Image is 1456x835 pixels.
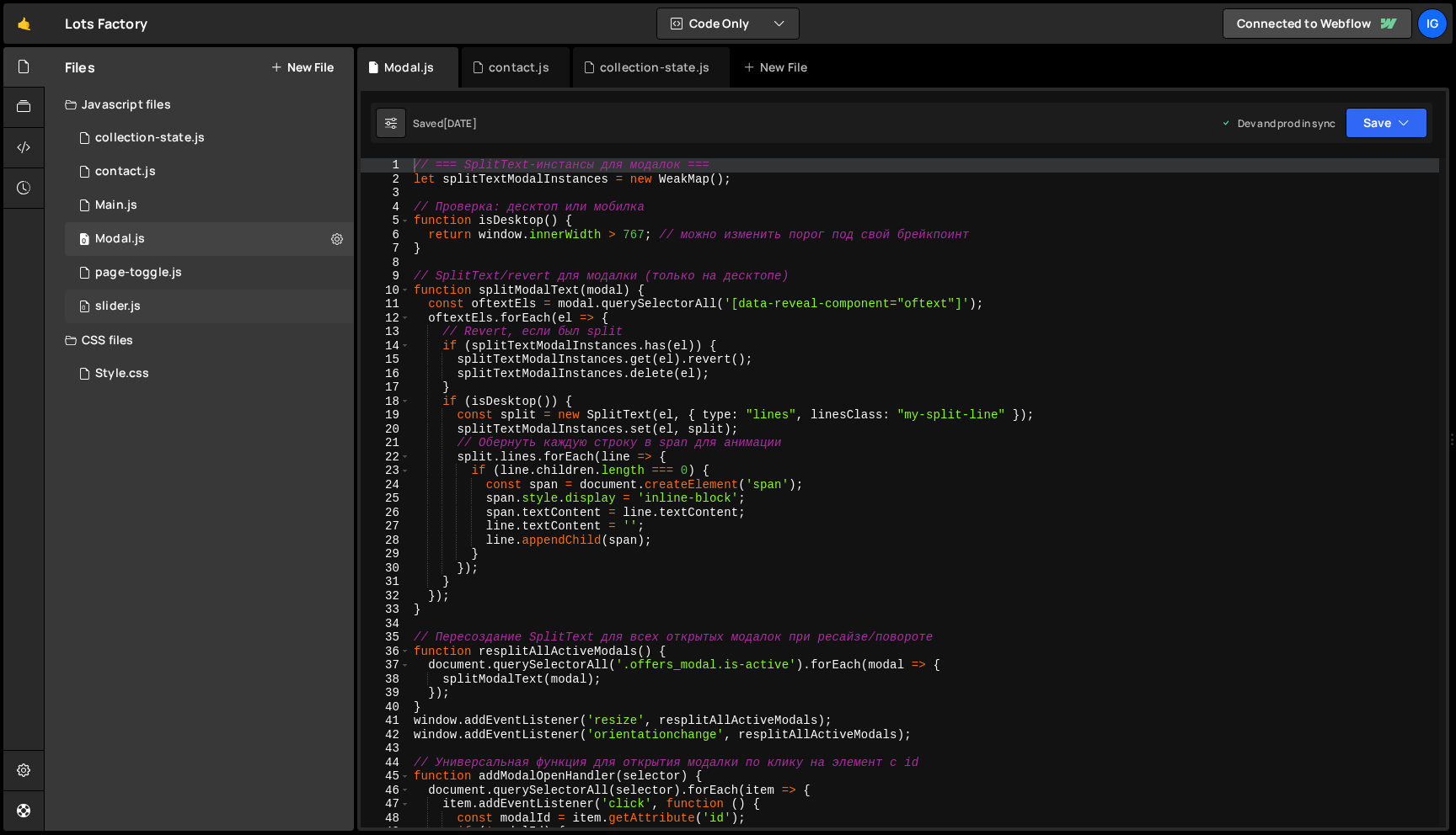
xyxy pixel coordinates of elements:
div: 13 [361,325,410,339]
div: 14475/43577.css [65,357,354,391]
div: 14 [361,339,410,354]
div: 14475/43546.js [65,256,354,290]
div: 29 [361,547,410,561]
h2: Files [65,58,95,77]
a: Connected to Webflow [1223,8,1412,39]
div: 43 [361,742,410,756]
div: Modal.js [95,231,145,247]
div: 33 [361,603,410,617]
button: Code Only [657,8,799,39]
div: Javascript files [45,88,354,121]
div: 46 [361,784,410,798]
div: 25 [361,492,410,506]
div: 15 [361,353,410,367]
div: collection-state.js [95,130,205,146]
div: 14475/43604.js [65,222,354,256]
div: 3 [361,186,410,200]
div: 31 [361,575,410,589]
div: Dev and prod in sync [1221,116,1336,130]
div: 6 [361,228,410,242]
div: 28 [361,534,410,548]
div: 12 [361,311,410,326]
div: 24 [361,478,410,492]
div: Modal.js [384,59,434,76]
div: 9 [361,269,410,284]
div: 36 [361,645,410,659]
div: New File [743,59,814,76]
div: 41 [361,714,410,728]
div: collection-state.js [600,59,709,76]
div: 35 [361,630,410,645]
div: 21 [361,436,410,450]
div: 26 [361,506,410,520]
div: 40 [361,700,410,715]
div: 47 [361,797,410,811]
div: 22 [361,450,410,465]
div: 30 [361,561,410,576]
div: Lots Factory [65,13,147,34]
div: Style.css [95,366,149,381]
div: Saved [413,116,477,130]
div: 16 [361,367,410,381]
button: New File [270,61,334,74]
div: 14475/37296.js [65,189,354,222]
div: Main.js [95,198,137,213]
div: contact.js [95,164,156,179]
div: 11 [361,297,410,311]
div: 48 [361,811,410,826]
div: 38 [361,673,410,687]
a: 🤙 [3,3,45,44]
div: 34 [361,617,410,631]
div: 42 [361,728,410,742]
div: 23 [361,464,410,478]
div: 32 [361,589,410,604]
div: 4 [361,200,410,215]
div: 18 [361,395,410,409]
div: 20 [361,423,410,437]
div: 27 [361,519,410,534]
div: page-toggle.js [95,265,182,280]
div: 14475/43711.js [65,290,354,323]
div: [DATE] [443,116,477,130]
div: 8 [361,256,410,270]
div: contact.js [489,59,549,76]
div: 5 [361,214,410,228]
div: 10 [361,284,410,298]
div: 37 [361,658,410,673]
div: slider.js [95,299,141,314]
div: 1 [361,158,410,173]
div: 45 [361,769,410,784]
div: 39 [361,686,410,700]
a: Ig [1417,8,1448,39]
div: 17 [361,380,410,395]
button: Save [1346,108,1427,138]
div: 14475/43786.js [65,121,354,155]
div: 44 [361,756,410,770]
div: CSS files [45,323,354,357]
span: 0 [79,234,89,247]
span: 0 [79,301,89,315]
div: 2 [361,173,410,187]
div: 19 [361,408,410,423]
div: 14475/43612.js [65,155,354,189]
div: 7 [361,242,410,256]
